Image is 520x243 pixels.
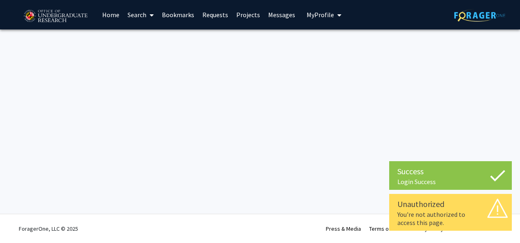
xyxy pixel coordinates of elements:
[454,9,505,22] img: ForagerOne Logo
[21,6,90,27] img: University of Maryland Logo
[397,198,504,210] div: Unauthorized
[19,214,78,243] div: ForagerOne, LLC © 2025
[326,225,361,232] a: Press & Media
[397,210,504,227] div: You're not authorized to access this page.
[397,178,504,186] div: Login Success
[158,0,198,29] a: Bookmarks
[232,0,264,29] a: Projects
[123,0,158,29] a: Search
[369,225,401,232] a: Terms of Use
[397,165,504,178] div: Success
[98,0,123,29] a: Home
[307,11,334,19] span: My Profile
[198,0,232,29] a: Requests
[264,0,299,29] a: Messages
